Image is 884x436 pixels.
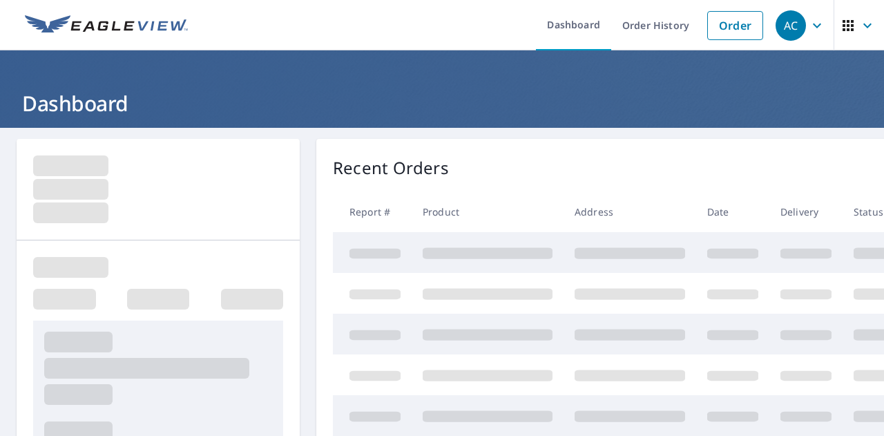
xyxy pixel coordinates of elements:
div: AC [776,10,806,41]
a: Order [707,11,763,40]
th: Delivery [769,191,843,232]
th: Date [696,191,769,232]
h1: Dashboard [17,89,867,117]
th: Product [412,191,564,232]
th: Address [564,191,696,232]
p: Recent Orders [333,155,449,180]
th: Report # [333,191,412,232]
img: EV Logo [25,15,188,36]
